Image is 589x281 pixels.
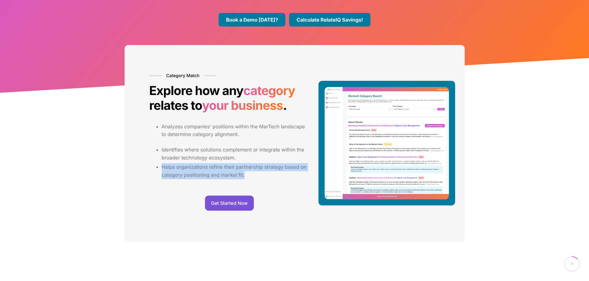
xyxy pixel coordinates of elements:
[162,146,310,162] li: Identifies where solutions complement or integrate within the broader technology ecosystem.
[149,73,216,79] h6: Category Match
[289,13,370,27] a: Calculate RelateIQ Savings!
[243,83,295,98] span: category
[219,13,285,27] a: Book a Demo [DATE]?
[211,201,248,205] span: Get Started Now
[162,123,310,138] li: Analyzes companies’ positions within the MarTech landscape to determine category alignment.
[205,196,254,211] a: Get Started Now
[202,98,283,113] span: your business
[162,163,310,179] li: Helps organizations refine their partnership strategy based on category positioning and market fit.
[149,83,310,113] h2: Explore how any relates to .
